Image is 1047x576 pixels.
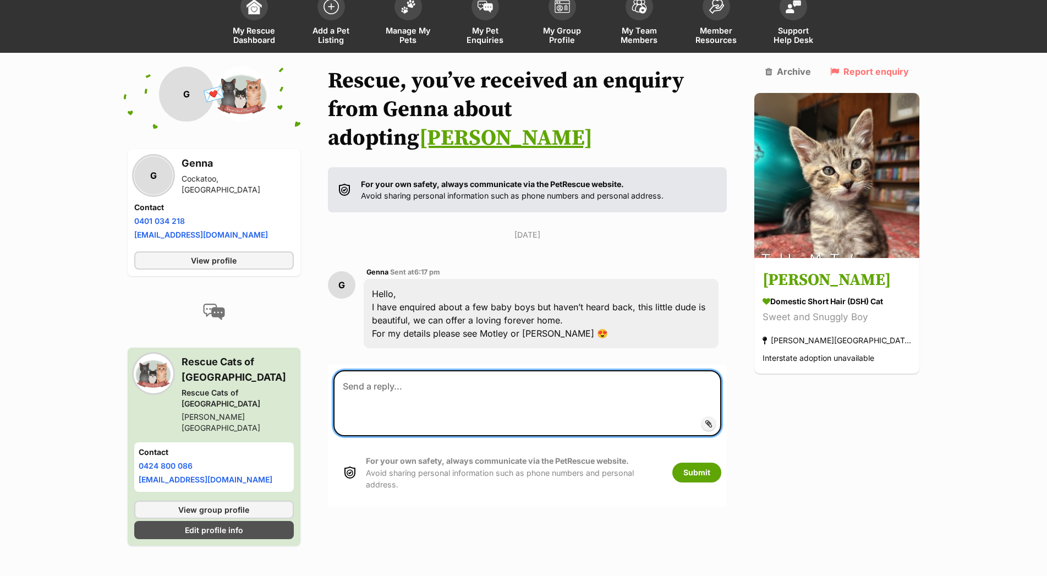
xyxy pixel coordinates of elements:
[182,173,294,195] div: Cockatoo, [GEOGRAPHIC_DATA]
[134,501,294,519] a: View group profile
[328,67,727,152] h1: Rescue, you’ve received an enquiry from Genna about adopting
[414,268,440,276] span: 6:17 pm
[134,216,185,226] a: 0401 034 218
[615,26,664,45] span: My Team Members
[134,521,294,539] a: Edit profile info
[134,251,294,270] a: View profile
[214,67,269,122] img: Rescue Cats of Melbourne profile pic
[229,26,279,45] span: My Rescue Dashboard
[182,412,294,434] div: [PERSON_NAME][GEOGRAPHIC_DATA]
[366,268,388,276] span: Genna
[182,387,294,409] div: Rescue Cats of [GEOGRAPHIC_DATA]
[201,83,226,106] span: 💌
[763,310,911,325] div: Sweet and Snuggly Boy
[182,156,294,171] h3: Genna
[361,178,664,202] p: Avoid sharing personal information such as phone numbers and personal address.
[306,26,356,45] span: Add a Pet Listing
[390,268,440,276] span: Sent at
[134,156,173,195] div: G
[419,124,593,152] a: [PERSON_NAME]
[361,179,624,189] strong: For your own safety, always communicate via the PetRescue website.
[765,67,811,76] a: Archive
[178,504,249,515] span: View group profile
[139,447,289,458] h4: Contact
[203,304,225,320] img: conversation-icon-4a6f8262b818ee0b60e3300018af0b2d0b884aa5de6e9bcb8d3d4eeb1a70a7c4.svg
[328,271,355,299] div: G
[191,255,237,266] span: View profile
[461,26,510,45] span: My Pet Enquiries
[328,229,727,240] p: [DATE]
[754,260,919,374] a: [PERSON_NAME] Domestic Short Hair (DSH) Cat Sweet and Snuggly Boy [PERSON_NAME][GEOGRAPHIC_DATA] ...
[134,354,173,393] img: Rescue Cats of Melbourne profile pic
[159,67,214,122] div: G
[692,26,741,45] span: Member Resources
[763,268,911,293] h3: [PERSON_NAME]
[763,296,911,308] div: Domestic Short Hair (DSH) Cat
[182,354,294,385] h3: Rescue Cats of [GEOGRAPHIC_DATA]
[134,230,268,239] a: [EMAIL_ADDRESS][DOMAIN_NAME]
[754,93,919,258] img: Tabby McTat
[478,1,493,13] img: pet-enquiries-icon-7e3ad2cf08bfb03b45e93fb7055b45f3efa6380592205ae92323e6603595dc1f.svg
[139,461,193,470] a: 0424 800 086
[830,67,909,76] a: Report enquiry
[364,279,719,348] div: Hello, I have enquired about a few baby boys but haven’t heard back, this little dude is beautifu...
[185,524,243,536] span: Edit profile info
[672,463,721,482] button: Submit
[366,456,629,465] strong: For your own safety, always communicate via the PetRescue website.
[383,26,433,45] span: Manage My Pets
[139,475,272,484] a: [EMAIL_ADDRESS][DOMAIN_NAME]
[763,333,911,348] div: [PERSON_NAME][GEOGRAPHIC_DATA]
[134,202,294,213] h4: Contact
[769,26,818,45] span: Support Help Desk
[763,354,874,363] span: Interstate adoption unavailable
[538,26,587,45] span: My Group Profile
[366,455,661,490] p: Avoid sharing personal information such as phone numbers and personal address.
